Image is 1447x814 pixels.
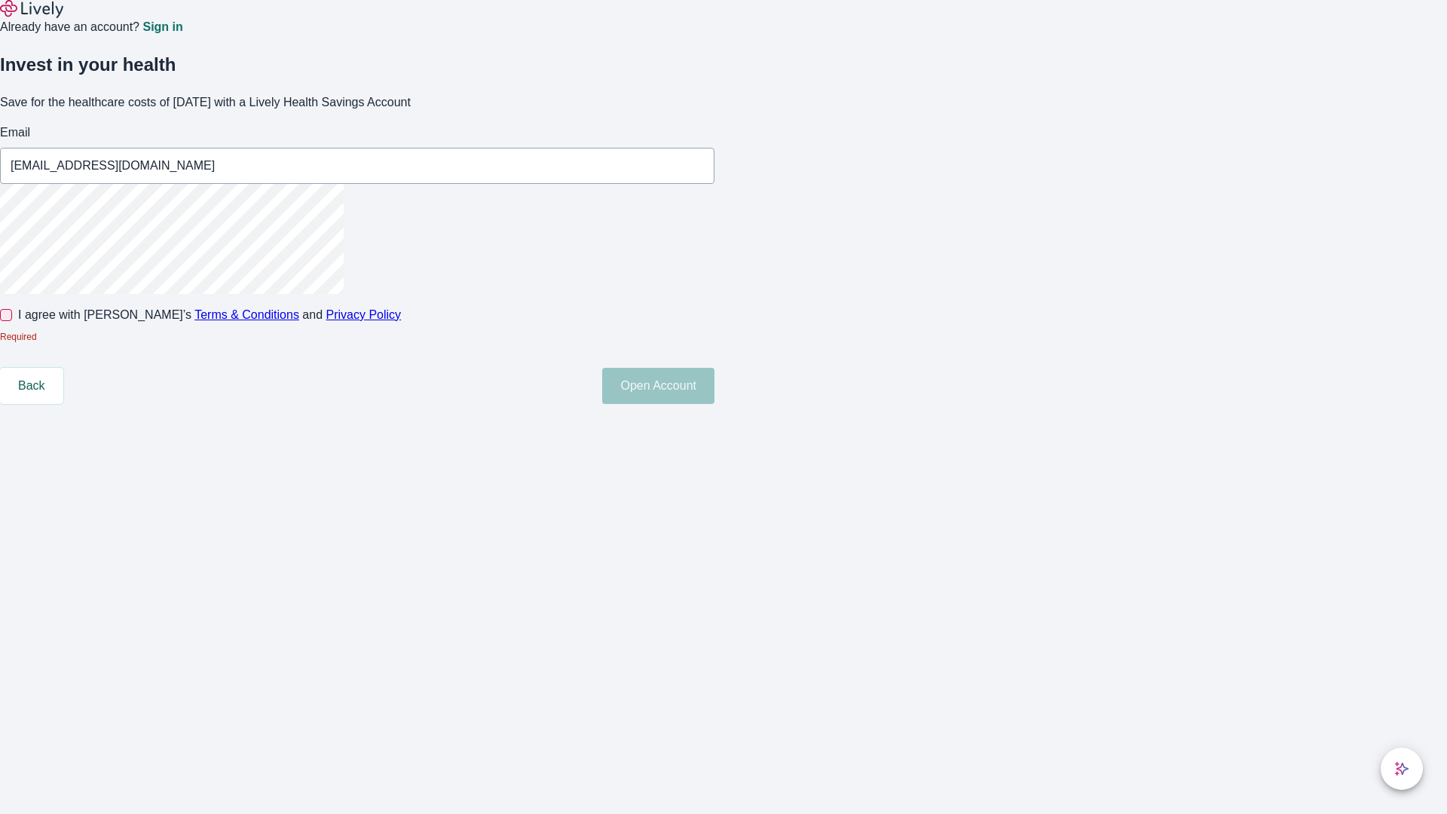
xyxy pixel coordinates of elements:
[1381,748,1423,790] button: chat
[194,308,299,321] a: Terms & Conditions
[18,306,401,324] span: I agree with [PERSON_NAME]’s and
[326,308,402,321] a: Privacy Policy
[142,21,182,33] a: Sign in
[1394,761,1409,776] svg: Lively AI Assistant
